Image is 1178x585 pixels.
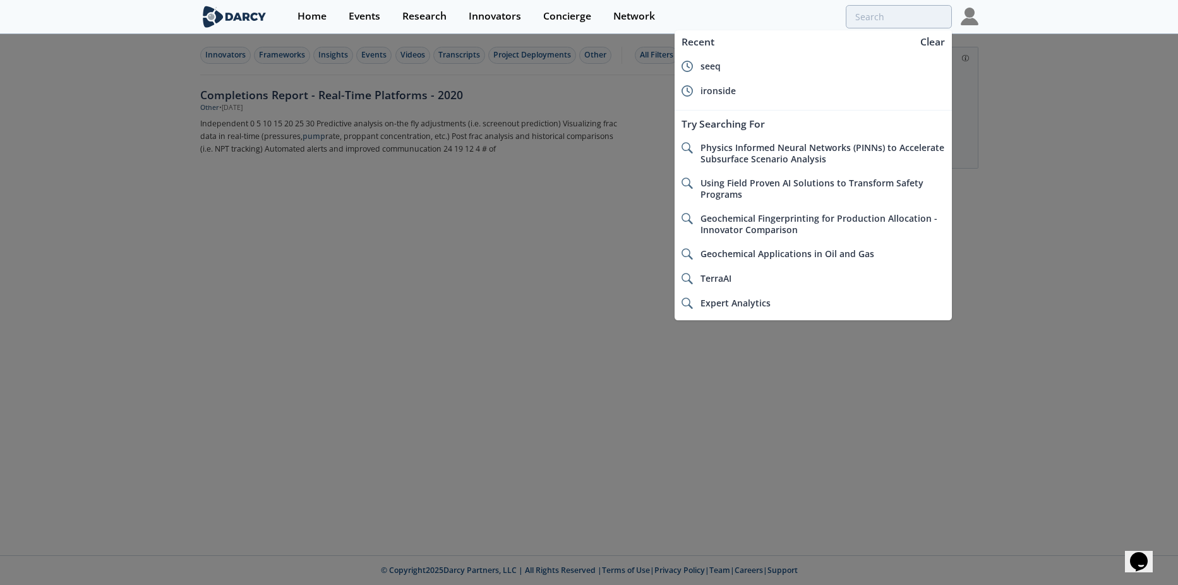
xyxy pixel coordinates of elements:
input: Advanced Search [846,5,952,28]
span: Using Field Proven AI Solutions to Transform Safety Programs [700,177,923,200]
div: Concierge [543,11,591,21]
span: ironside [700,85,736,97]
span: Geochemical Applications in Oil and Gas [700,248,874,260]
div: Home [298,11,327,21]
img: Profile [961,8,978,25]
img: icon [682,85,693,97]
img: icon [682,248,693,260]
div: Events [349,11,380,21]
img: icon [682,178,693,189]
div: Innovators [469,11,521,21]
span: Expert Analytics [700,297,771,309]
span: Physics Informed Neural Networks (PINNs) to Accelerate Subsurface Scenario Analysis [700,142,944,165]
img: icon [682,298,693,309]
span: seeq [700,60,721,72]
div: Research [402,11,447,21]
img: logo-wide.svg [200,6,269,28]
img: icon [682,273,693,284]
div: Clear [916,35,949,49]
span: TerraAI [700,272,731,284]
div: Network [613,11,655,21]
img: icon [682,213,693,224]
iframe: chat widget [1125,534,1165,572]
div: Try Searching For [675,112,951,136]
div: Recent [675,30,913,54]
span: Geochemical Fingerprinting for Production Allocation - Innovator Comparison [700,212,937,236]
img: icon [682,142,693,154]
img: icon [682,61,693,72]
